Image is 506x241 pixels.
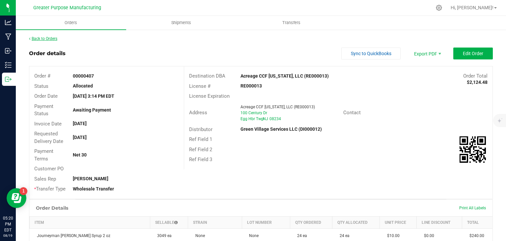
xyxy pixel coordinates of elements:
span: Edit Order [463,51,483,56]
inline-svg: Outbound [5,76,12,83]
span: Sync to QuickBooks [351,51,391,56]
button: Edit Order [453,48,493,59]
span: $0.00 [421,233,434,238]
span: Orders [56,20,86,26]
span: Order Date [34,93,58,99]
inline-svg: Inbound [5,48,12,54]
span: , [262,117,263,121]
th: Total [462,216,492,228]
span: Status [34,83,48,89]
span: Shipments [162,20,200,26]
span: Print All Labels [459,206,486,210]
span: Destination DBA [189,73,225,79]
span: NJ [263,117,268,121]
span: Customer PO [34,166,64,172]
th: Line Discount [417,216,462,228]
span: Payment Terms [34,148,53,162]
a: Transfers [237,16,347,30]
div: Manage settings [435,5,443,11]
a: Orders [16,16,126,30]
span: None [246,233,259,238]
a: Shipments [126,16,237,30]
h1: Order Details [36,205,68,211]
strong: Acreage CCF [US_STATE], LLC (RE000013) [240,73,329,79]
strong: [DATE] [73,135,87,140]
span: Ref Field 3 [189,156,212,162]
span: Acreage CCF [US_STATE], LLC (RE000013) [240,105,315,109]
strong: Awaiting Payment [73,107,111,113]
li: Export PDF [407,48,447,59]
p: 08/19 [3,233,13,238]
span: License Expiration [189,93,230,99]
span: Egg Hbr Twp [240,117,264,121]
strong: RE000013 [240,83,262,88]
div: Order details [29,50,66,57]
span: Journeyman [PERSON_NAME] Syrup 2 oz [34,233,110,238]
span: $240.00 [466,233,484,238]
span: Transfers [273,20,309,26]
a: Back to Orders [29,36,57,41]
span: Payment Status [34,103,53,117]
th: Qty Allocated [332,216,380,228]
strong: Green Village Services LLC (DI000012) [240,126,322,132]
span: Sales Rep [34,176,56,182]
span: Requested Delivery Date [34,131,63,144]
th: Strain [188,216,242,228]
span: Ref Field 2 [189,147,212,153]
span: 3049 ea [154,233,172,238]
span: License # [189,83,211,89]
strong: Net 30 [73,152,87,157]
span: 24 ea [336,233,350,238]
th: Unit Price [380,216,417,228]
th: Qty Ordered [290,216,332,228]
strong: 00000407 [73,73,94,79]
inline-svg: Inventory [5,62,12,68]
span: 08234 [269,117,281,121]
inline-svg: Analytics [5,19,12,26]
span: Ref Field 1 [189,136,212,142]
span: $10.00 [384,233,400,238]
qrcode: 00000407 [460,136,486,163]
inline-svg: Manufacturing [5,33,12,40]
strong: [PERSON_NAME] [73,176,108,181]
strong: Allocated [73,83,93,88]
th: Sellable [150,216,188,228]
p: 05:20 PM EDT [3,215,13,233]
iframe: Resource center unread badge [19,187,27,195]
img: Scan me! [460,136,486,163]
span: None [192,233,205,238]
span: 100 Century Dr [240,111,267,115]
span: Transfer Type [34,186,66,192]
strong: $2,124.48 [467,80,488,85]
span: Address [189,110,207,116]
span: Order Total [463,73,488,79]
iframe: Resource center [7,188,26,208]
span: Distributor [189,126,212,132]
span: Invoice Date [34,121,62,127]
span: Greater Purpose Manufacturing [33,5,101,11]
strong: [DATE] [73,121,87,126]
span: Hi, [PERSON_NAME]! [451,5,493,10]
th: Lot Number [242,216,290,228]
span: Contact [343,110,361,116]
strong: Wholesale Transfer [73,186,114,191]
span: 24 ea [294,233,307,238]
button: Sync to QuickBooks [341,48,401,59]
th: Item [30,216,150,228]
span: Order # [34,73,50,79]
strong: [DATE] 3:14 PM EDT [73,93,114,99]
